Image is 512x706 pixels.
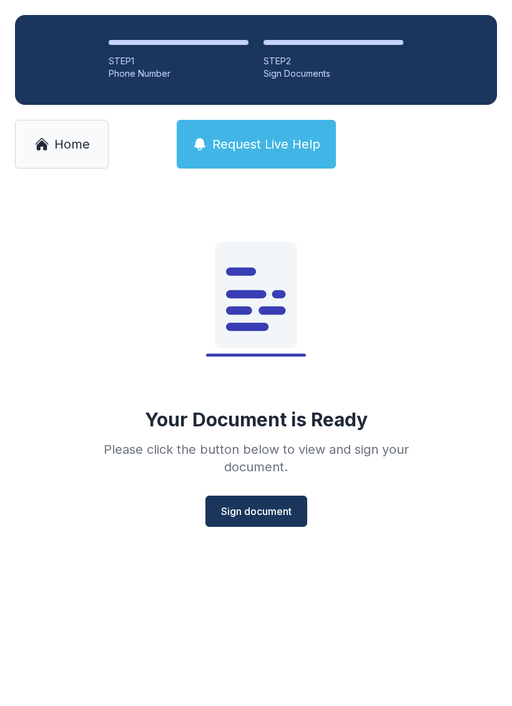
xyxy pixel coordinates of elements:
[263,55,403,67] div: STEP 2
[212,135,320,153] span: Request Live Help
[109,55,249,67] div: STEP 1
[221,504,292,519] span: Sign document
[263,67,403,80] div: Sign Documents
[54,135,90,153] span: Home
[145,408,368,431] div: Your Document is Ready
[109,67,249,80] div: Phone Number
[76,441,436,476] div: Please click the button below to view and sign your document.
